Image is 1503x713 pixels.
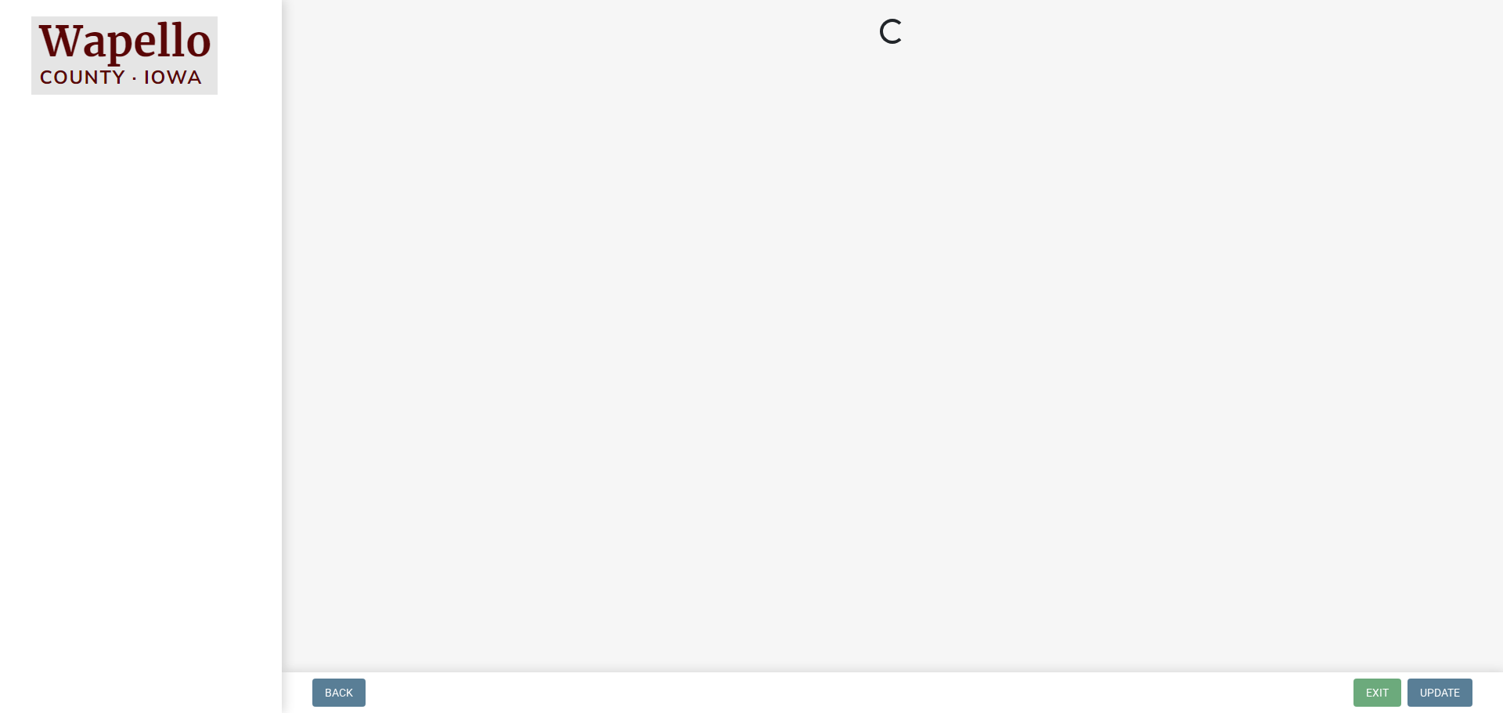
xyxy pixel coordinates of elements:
[325,686,353,699] span: Back
[31,16,218,95] img: Wapello County, Iowa
[312,679,366,707] button: Back
[1407,679,1472,707] button: Update
[1420,686,1460,699] span: Update
[1353,679,1401,707] button: Exit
